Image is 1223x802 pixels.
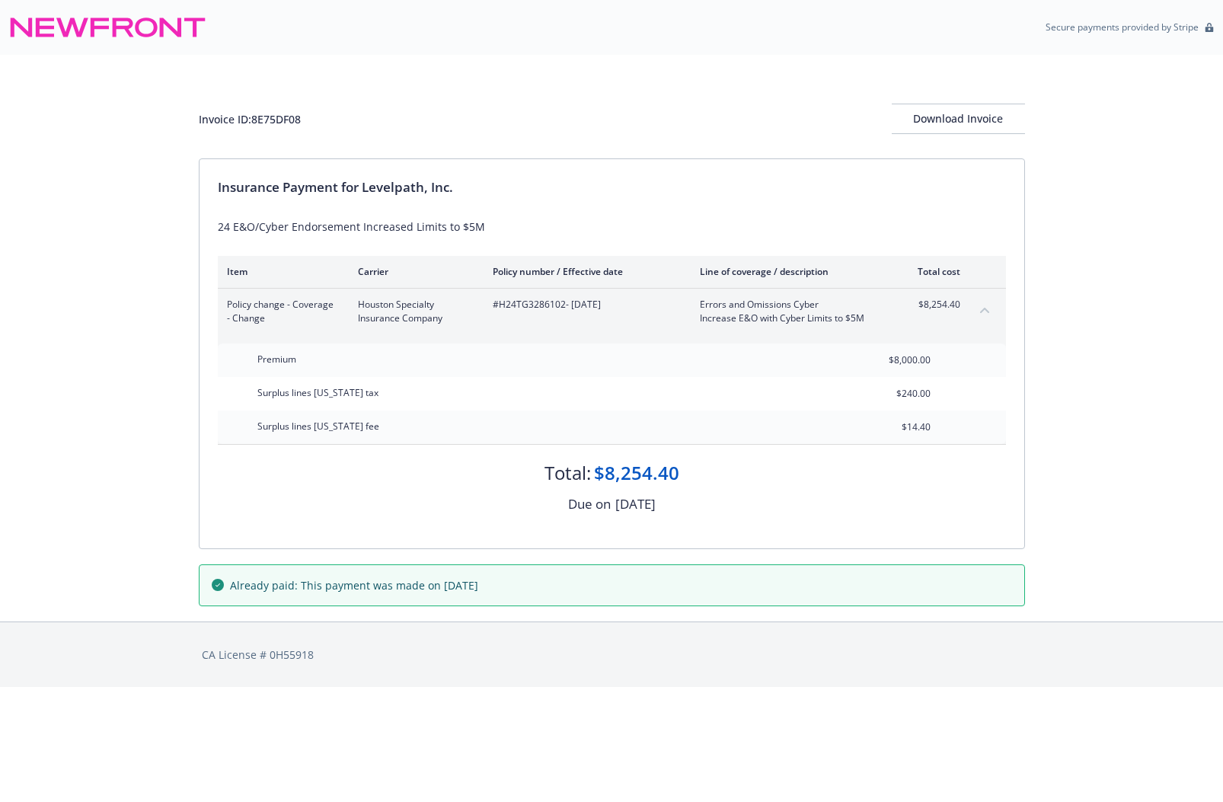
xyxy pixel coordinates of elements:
[841,382,940,405] input: 0.00
[230,577,478,593] span: Already paid: This payment was made on [DATE]
[358,298,468,325] span: Houston Specialty Insurance Company
[892,104,1025,133] div: Download Invoice
[972,298,997,322] button: collapse content
[358,265,468,278] div: Carrier
[218,177,1006,197] div: Insurance Payment for Levelpath, Inc.
[700,298,879,312] span: Errors and Omissions Cyber
[202,647,1022,663] div: CA License # 0H55918
[594,460,679,486] div: $8,254.40
[199,111,301,127] div: Invoice ID: 8E75DF08
[841,349,940,372] input: 0.00
[257,386,378,399] span: Surplus lines [US_STATE] tax
[227,265,334,278] div: Item
[700,298,879,325] span: Errors and Omissions CyberIncrease E&O with Cyber Limits to $5M
[700,265,879,278] div: Line of coverage / description
[257,353,296,366] span: Premium
[568,494,611,514] div: Due on
[892,104,1025,134] button: Download Invoice
[544,460,591,486] div: Total:
[1046,21,1199,34] p: Secure payments provided by Stripe
[493,298,675,312] span: #H24TG3286102 - [DATE]
[903,298,960,312] span: $8,254.40
[218,289,1006,334] div: Policy change - Coverage - ChangeHouston Specialty Insurance Company#H24TG3286102- [DATE]Errors a...
[227,298,334,325] span: Policy change - Coverage - Change
[257,420,379,433] span: Surplus lines [US_STATE] fee
[903,265,960,278] div: Total cost
[493,265,675,278] div: Policy number / Effective date
[700,312,879,325] span: Increase E&O with Cyber Limits to $5M
[841,416,940,439] input: 0.00
[615,494,656,514] div: [DATE]
[218,219,1006,235] div: 24 E&O/Cyber Endorsement Increased Limits to $5M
